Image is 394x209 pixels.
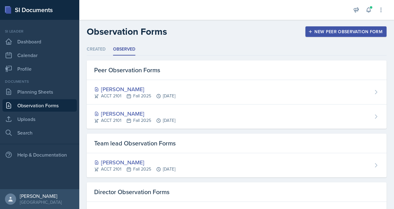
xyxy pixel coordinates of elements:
[94,93,175,99] div: ACCT 2101 Fall 2025 [DATE]
[113,43,135,56] li: Observed
[94,117,175,124] div: ACCT 2101 Fall 2025 [DATE]
[87,80,387,104] a: [PERSON_NAME] ACCT 2101Fall 2025[DATE]
[2,127,77,139] a: Search
[87,153,387,177] a: [PERSON_NAME] ACCT 2101Fall 2025[DATE]
[87,182,387,202] div: Director Observation Forms
[2,63,77,75] a: Profile
[2,99,77,112] a: Observation Forms
[94,158,175,167] div: [PERSON_NAME]
[2,149,77,161] div: Help & Documentation
[87,104,387,129] a: [PERSON_NAME] ACCT 2101Fall 2025[DATE]
[2,29,77,34] div: Si leader
[94,85,175,93] div: [PERSON_NAME]
[87,60,387,80] div: Peer Observation Forms
[87,134,387,153] div: Team lead Observation Forms
[309,29,383,34] div: New Peer Observation Form
[2,113,77,125] a: Uploads
[2,35,77,48] a: Dashboard
[87,26,167,37] h2: Observation Forms
[2,86,77,98] a: Planning Sheets
[305,26,387,37] button: New Peer Observation Form
[2,79,77,84] div: Documents
[20,193,62,199] div: [PERSON_NAME]
[87,43,106,56] li: Created
[94,166,175,172] div: ACCT 2101 Fall 2025 [DATE]
[94,109,175,118] div: [PERSON_NAME]
[2,49,77,61] a: Calendar
[20,199,62,205] div: [GEOGRAPHIC_DATA]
